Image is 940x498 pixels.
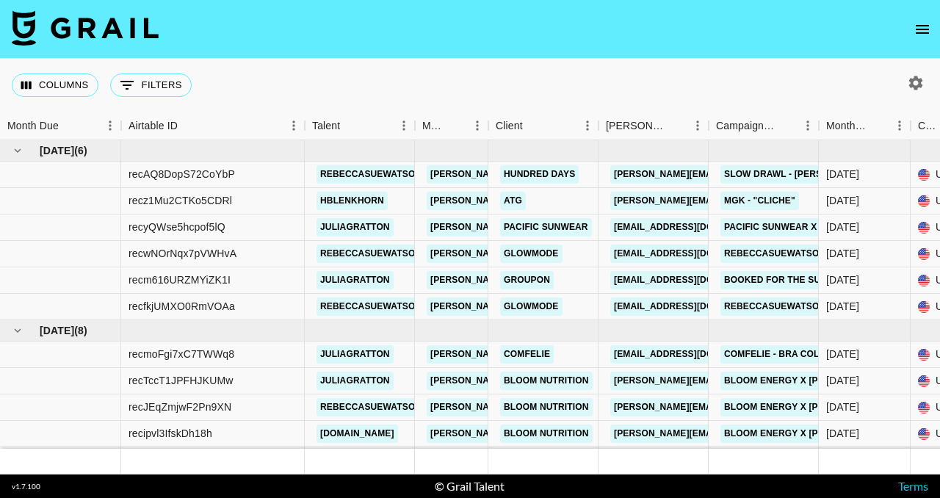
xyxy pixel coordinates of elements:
[340,115,361,136] button: Sort
[427,245,742,263] a: [PERSON_NAME][EMAIL_ADDRESS][PERSON_NAME][DOMAIN_NAME]
[720,372,938,390] a: Bloom Energy X [PERSON_NAME] (2 Videos)
[720,345,882,364] a: Comfelie - Bra Collaboration
[720,218,898,237] a: Pacific Sunwear x [PERSON_NAME]
[393,115,415,137] button: Menu
[709,112,819,140] div: Campaign (Type)
[576,115,599,137] button: Menu
[826,193,859,208] div: Jun '25
[435,479,505,494] div: © Grail Talent
[129,220,225,234] div: recyQWse5hcpof5lQ
[40,143,74,158] span: [DATE]
[59,115,79,136] button: Sort
[317,345,394,364] a: juliagratton
[7,140,28,161] button: hide children
[305,112,415,140] div: Talent
[599,112,709,140] div: Booker
[898,479,928,493] a: Terms
[687,115,709,137] button: Menu
[610,165,850,184] a: [PERSON_NAME][EMAIL_ADDRESS][DOMAIN_NAME]
[826,400,859,414] div: Jul '25
[826,220,859,234] div: Jun '25
[74,143,87,158] span: ( 6 )
[427,271,742,289] a: [PERSON_NAME][EMAIL_ADDRESS][PERSON_NAME][DOMAIN_NAME]
[317,245,425,263] a: rebeccasuewatson
[908,15,937,44] button: open drawer
[826,299,859,314] div: Jun '25
[500,425,593,443] a: Bloom Nutrition
[415,112,488,140] div: Manager
[427,372,742,390] a: [PERSON_NAME][EMAIL_ADDRESS][PERSON_NAME][DOMAIN_NAME]
[427,192,742,210] a: [PERSON_NAME][EMAIL_ADDRESS][PERSON_NAME][DOMAIN_NAME]
[446,115,466,136] button: Sort
[283,115,305,137] button: Menu
[422,112,446,140] div: Manager
[889,115,911,137] button: Menu
[868,115,889,136] button: Sort
[500,192,526,210] a: ATG
[40,323,74,338] span: [DATE]
[610,372,850,390] a: [PERSON_NAME][EMAIL_ADDRESS][DOMAIN_NAME]
[317,218,394,237] a: juliagratton
[720,165,873,184] a: Slow Drawl - [PERSON_NAME]
[129,299,235,314] div: recfkjUMXO0RmVOAa
[500,165,579,184] a: Hundred Days
[427,165,742,184] a: [PERSON_NAME][EMAIL_ADDRESS][PERSON_NAME][DOMAIN_NAME]
[797,115,819,137] button: Menu
[427,425,742,443] a: [PERSON_NAME][EMAIL_ADDRESS][PERSON_NAME][DOMAIN_NAME]
[496,112,523,140] div: Client
[826,347,859,361] div: Jul '25
[317,192,388,210] a: hblenkhorn
[720,271,906,289] a: Booked For The Summer - GroupOn
[121,112,305,140] div: Airtable ID
[317,165,425,184] a: rebeccasuewatson
[7,320,28,341] button: hide children
[129,273,231,287] div: recm616URZMYiZK1I
[129,112,178,140] div: Airtable ID
[826,273,859,287] div: Jun '25
[129,167,235,181] div: recAQ8DopS72CoYbP
[500,345,554,364] a: Comfelie
[610,297,775,316] a: [EMAIL_ADDRESS][DOMAIN_NAME]
[129,246,236,261] div: recwNOrNqx7pVWHvA
[500,218,592,237] a: Pacific Sunwear
[129,347,234,361] div: recmoFgi7xC7TWWq8
[826,112,868,140] div: Month Due
[826,373,859,388] div: Jul '25
[500,372,593,390] a: Bloom Nutrition
[312,112,340,140] div: Talent
[606,112,666,140] div: [PERSON_NAME]
[826,426,859,441] div: Jul '25
[178,115,198,136] button: Sort
[110,73,192,97] button: Show filters
[610,218,775,237] a: [EMAIL_ADDRESS][DOMAIN_NAME]
[610,425,850,443] a: [PERSON_NAME][EMAIL_ADDRESS][DOMAIN_NAME]
[12,10,159,46] img: Grail Talent
[720,192,799,210] a: MGK - "Cliche"
[427,345,742,364] a: [PERSON_NAME][EMAIL_ADDRESS][PERSON_NAME][DOMAIN_NAME]
[666,115,687,136] button: Sort
[129,193,232,208] div: recz1Mu2CTKo5CDRl
[523,115,543,136] button: Sort
[427,218,742,237] a: [PERSON_NAME][EMAIL_ADDRESS][PERSON_NAME][DOMAIN_NAME]
[488,112,599,140] div: Client
[129,400,231,414] div: recJEqZmjwF2Pn9XN
[99,115,121,137] button: Menu
[74,323,87,338] span: ( 8 )
[610,345,775,364] a: [EMAIL_ADDRESS][DOMAIN_NAME]
[610,398,850,416] a: [PERSON_NAME][EMAIL_ADDRESS][DOMAIN_NAME]
[427,297,742,316] a: [PERSON_NAME][EMAIL_ADDRESS][PERSON_NAME][DOMAIN_NAME]
[7,112,59,140] div: Month Due
[819,112,911,140] div: Month Due
[317,271,394,289] a: juliagratton
[317,297,425,316] a: rebeccasuewatson
[776,115,797,136] button: Sort
[427,398,742,416] a: [PERSON_NAME][EMAIL_ADDRESS][PERSON_NAME][DOMAIN_NAME]
[466,115,488,137] button: Menu
[610,245,775,263] a: [EMAIL_ADDRESS][DOMAIN_NAME]
[317,425,398,443] a: [DOMAIN_NAME]
[720,425,938,443] a: Bloom Energy X [PERSON_NAME] (2 Videos)
[317,372,394,390] a: juliagratton
[12,73,98,97] button: Select columns
[500,297,563,316] a: GLOWMODE
[129,373,234,388] div: recTccT1JPFHJKUMw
